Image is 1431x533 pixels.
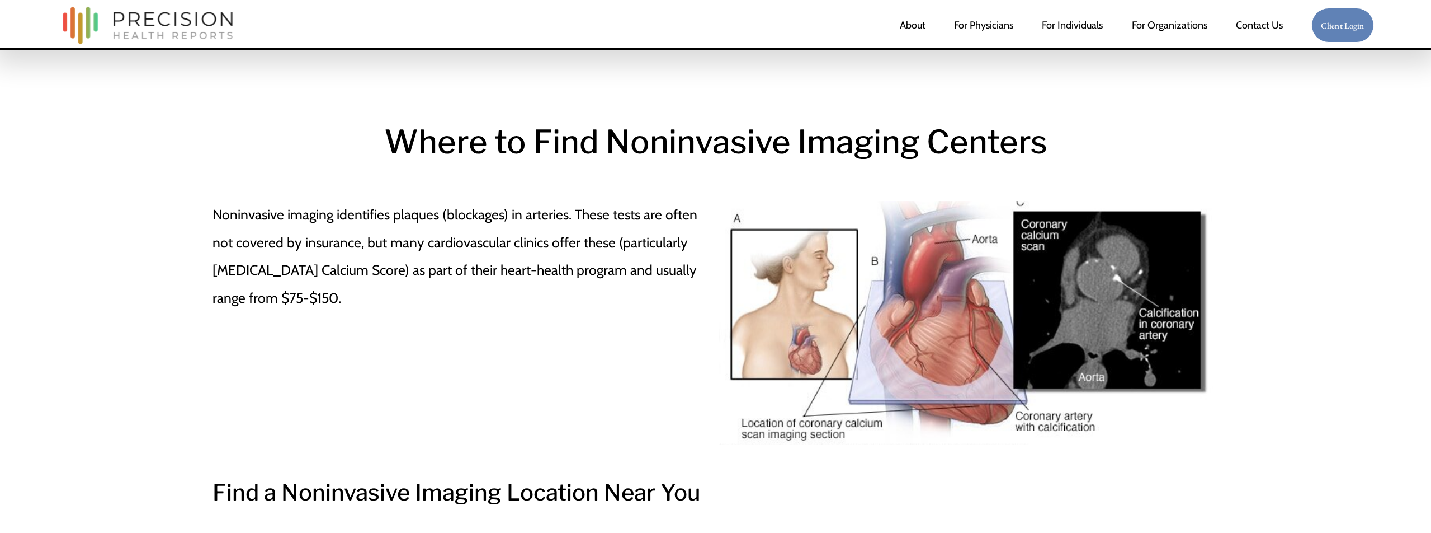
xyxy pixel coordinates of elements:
p: Noninvasive imaging identifies plaques (blockages) in arteries. These tests are often not covered... [212,201,712,312]
img: Precision Health Reports [57,2,238,49]
h1: Where to Find Noninvasive Imaging Centers [212,118,1219,166]
span: For Organizations [1132,15,1207,35]
h2: Find a Noninvasive Imaging Location Near You [212,475,1219,511]
a: For Individuals [1042,14,1103,36]
a: Client Login [1311,8,1374,43]
a: About [900,14,925,36]
a: folder dropdown [1132,14,1207,36]
a: For Physicians [954,14,1013,36]
iframe: Chat Widget [1375,479,1431,533]
a: Contact Us [1236,14,1283,36]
